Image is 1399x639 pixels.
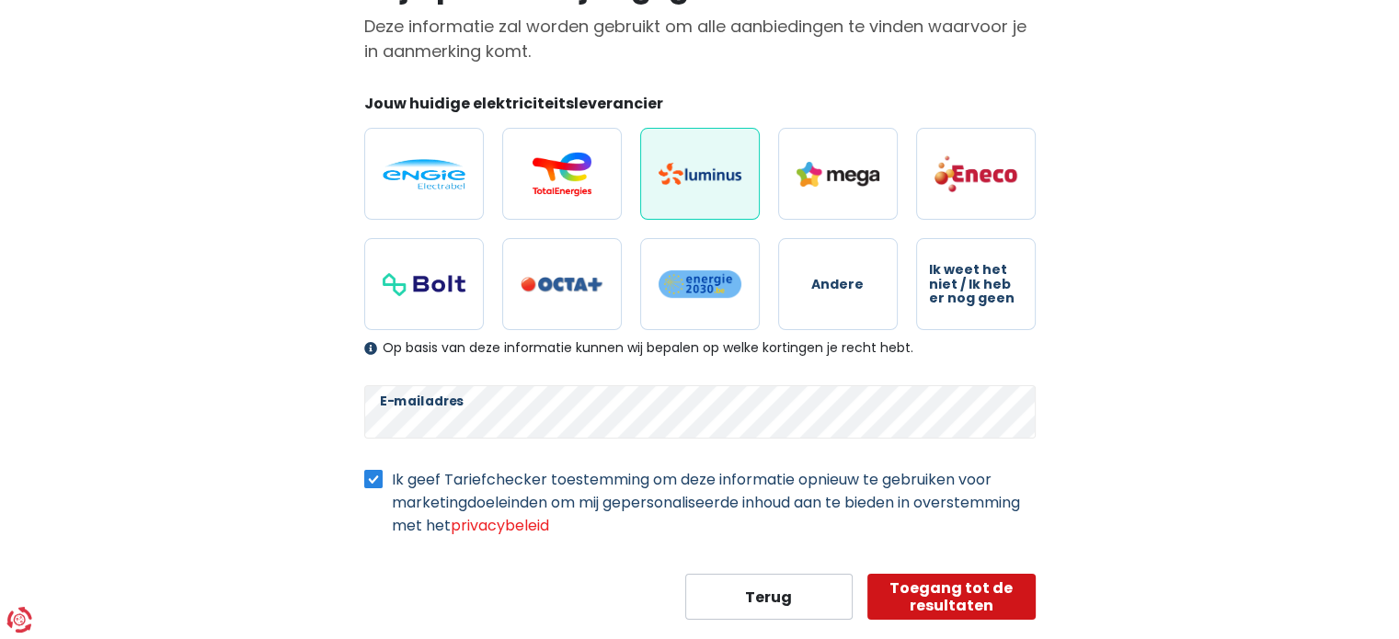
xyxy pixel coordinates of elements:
img: Mega [797,162,879,187]
img: Luminus [659,163,741,185]
img: Octa+ [521,277,603,292]
div: Op basis van deze informatie kunnen wij bepalen op welke kortingen je recht hebt. [364,340,1036,356]
button: Terug [685,574,854,620]
a: privacybeleid [451,515,549,536]
img: Engie / Electrabel [383,159,465,189]
legend: Jouw huidige elektriciteitsleverancier [364,93,1036,121]
img: Total Energies / Lampiris [521,152,603,196]
label: Ik geef Tariefchecker toestemming om deze informatie opnieuw te gebruiken voor marketingdoeleinde... [392,468,1036,537]
img: Energie2030 [659,269,741,299]
img: Eneco [935,154,1017,193]
span: Ik weet het niet / Ik heb er nog geen [929,263,1023,305]
button: Toegang tot de resultaten [867,574,1036,620]
img: Bolt [383,273,465,296]
p: Deze informatie zal worden gebruikt om alle aanbiedingen te vinden waarvoor je in aanmerking komt. [364,14,1036,63]
span: Andere [811,278,864,291]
